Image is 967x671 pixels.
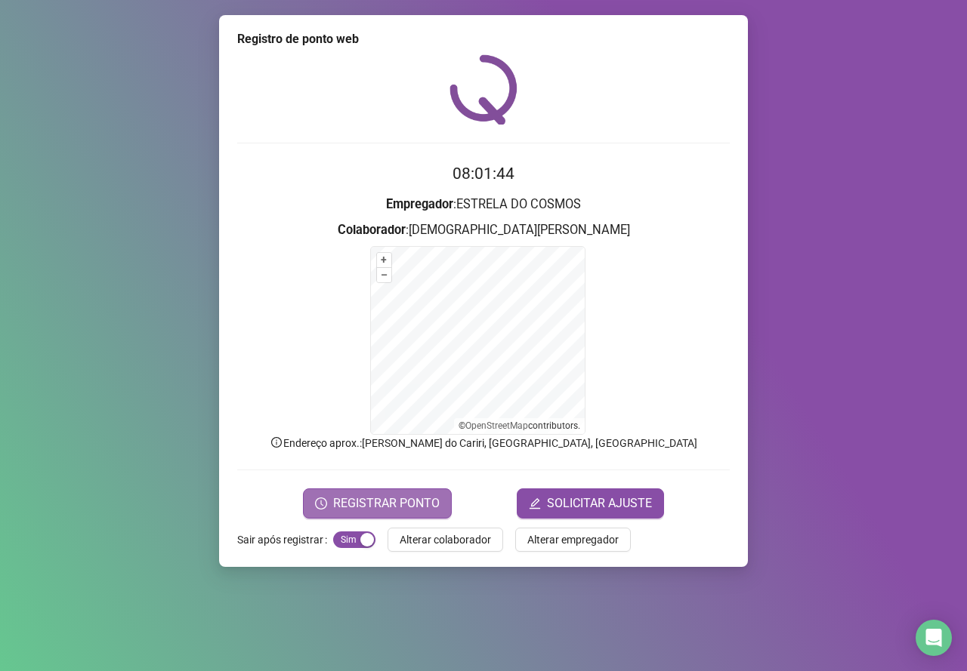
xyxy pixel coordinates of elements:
[515,528,631,552] button: Alterar empregador
[388,528,503,552] button: Alterar colaborador
[333,494,440,512] span: REGISTRAR PONTO
[315,497,327,509] span: clock-circle
[465,420,528,431] a: OpenStreetMap
[459,420,580,431] li: © contributors.
[547,494,652,512] span: SOLICITAR AJUSTE
[527,531,619,548] span: Alterar empregador
[270,436,283,449] span: info-circle
[237,30,730,48] div: Registro de ponto web
[400,531,491,548] span: Alterar colaborador
[916,620,952,656] div: Open Intercom Messenger
[237,528,333,552] label: Sair após registrar
[517,488,664,519] button: editSOLICITAR AJUSTE
[237,220,730,240] h3: : [DEMOGRAPHIC_DATA][PERSON_NAME]
[237,195,730,214] h3: : ESTRELA DO COSMOS
[450,54,517,125] img: QRPoint
[377,253,391,267] button: +
[338,223,406,237] strong: Colaborador
[377,268,391,282] button: –
[237,435,730,451] p: Endereço aprox. : [PERSON_NAME] do Cariri, [GEOGRAPHIC_DATA], [GEOGRAPHIC_DATA]
[303,488,452,519] button: REGISTRAR PONTO
[386,197,453,211] strong: Empregador
[529,497,541,509] span: edit
[453,165,514,183] time: 08:01:44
